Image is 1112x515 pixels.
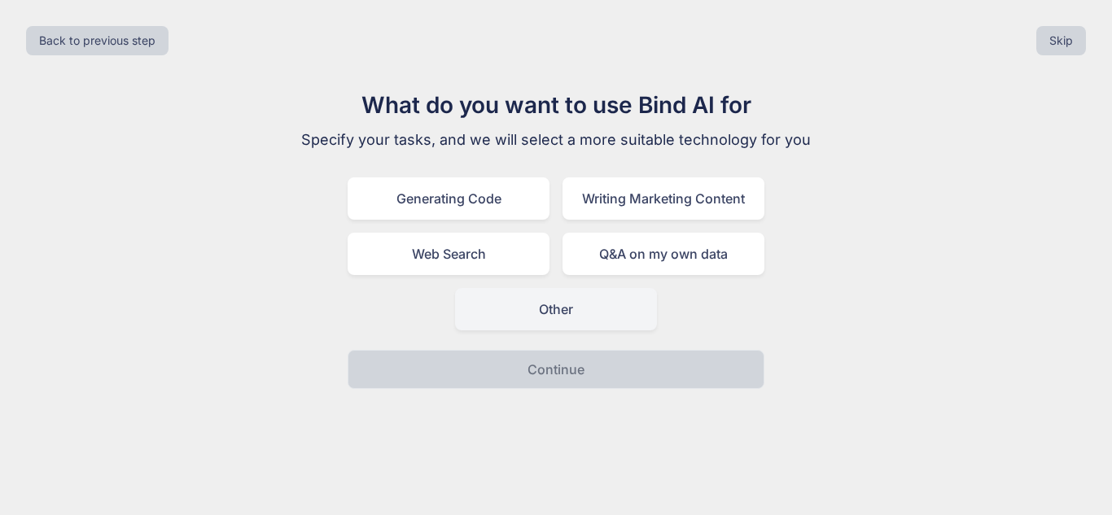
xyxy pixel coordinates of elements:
h1: What do you want to use Bind AI for [282,88,830,122]
button: Skip [1036,26,1086,55]
div: Web Search [348,233,549,275]
p: Continue [528,360,584,379]
button: Continue [348,350,764,389]
p: Specify your tasks, and we will select a more suitable technology for you [282,129,830,151]
div: Generating Code [348,177,549,220]
button: Back to previous step [26,26,169,55]
div: Other [455,288,657,330]
div: Q&A on my own data [563,233,764,275]
div: Writing Marketing Content [563,177,764,220]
